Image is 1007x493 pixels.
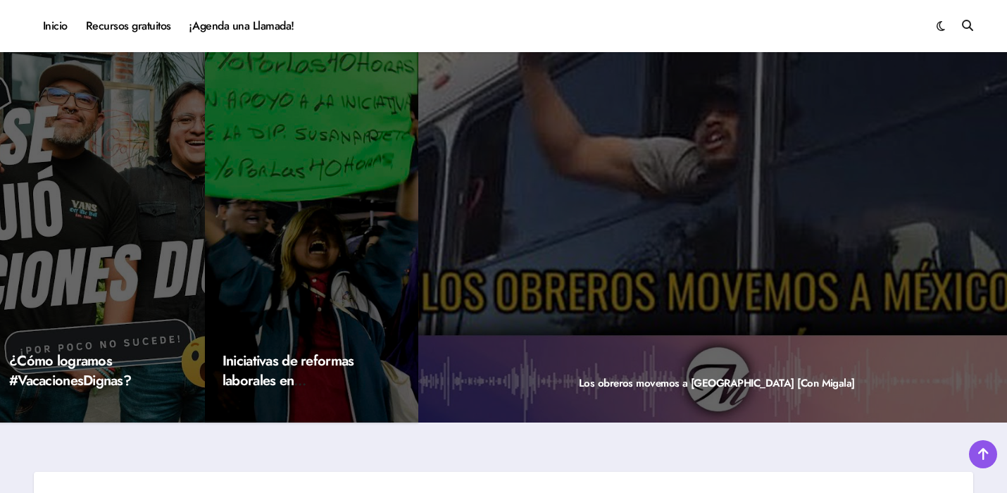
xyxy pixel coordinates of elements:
a: ¿Cómo logramos #VacacionesDignas? [9,351,131,391]
a: Iniciativas de reformas laborales en [GEOGRAPHIC_DATA] (2023) [223,351,359,430]
a: Inicio [34,7,77,45]
a: ¡Agenda una Llamada! [180,7,304,45]
a: Recursos gratuitos [77,7,180,45]
a: Los obreros movemos a [GEOGRAPHIC_DATA] [Con Migala] [579,375,855,391]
